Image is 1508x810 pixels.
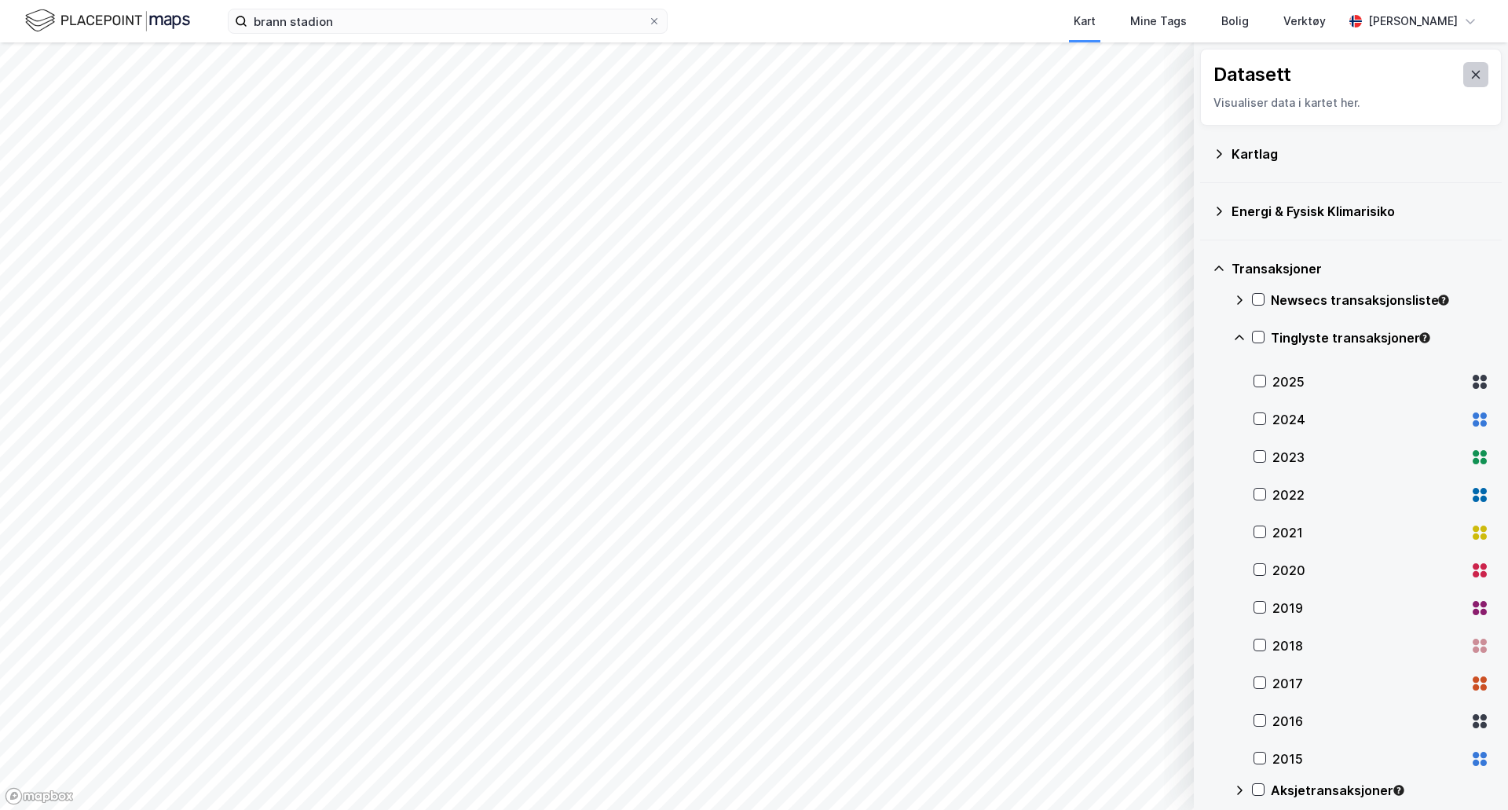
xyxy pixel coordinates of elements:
[1272,523,1464,542] div: 2021
[1272,750,1464,768] div: 2015
[1213,93,1488,112] div: Visualiser data i kartet her.
[1283,12,1326,31] div: Verktøy
[1271,328,1489,347] div: Tinglyste transaksjoner
[1271,781,1489,800] div: Aksjetransaksjoner
[5,787,74,805] a: Mapbox homepage
[1213,62,1291,87] div: Datasett
[25,7,190,35] img: logo.f888ab2527a4732fd821a326f86c7f29.svg
[1271,291,1489,310] div: Newsecs transaksjonsliste
[1272,410,1464,429] div: 2024
[1232,259,1489,278] div: Transaksjoner
[1272,486,1464,504] div: 2022
[247,9,648,33] input: Søk på adresse, matrikkel, gårdeiere, leietakere eller personer
[1272,712,1464,731] div: 2016
[1074,12,1096,31] div: Kart
[1437,293,1451,307] div: Tooltip anchor
[1232,202,1489,221] div: Energi & Fysisk Klimarisiko
[1130,12,1187,31] div: Mine Tags
[1221,12,1249,31] div: Bolig
[1232,145,1489,163] div: Kartlag
[1368,12,1458,31] div: [PERSON_NAME]
[1418,331,1432,345] div: Tooltip anchor
[1429,735,1508,810] div: Kontrollprogram for chat
[1272,561,1464,580] div: 2020
[1272,636,1464,655] div: 2018
[1429,735,1508,810] iframe: Chat Widget
[1272,372,1464,391] div: 2025
[1392,783,1406,797] div: Tooltip anchor
[1272,674,1464,693] div: 2017
[1272,599,1464,618] div: 2019
[1272,448,1464,467] div: 2023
